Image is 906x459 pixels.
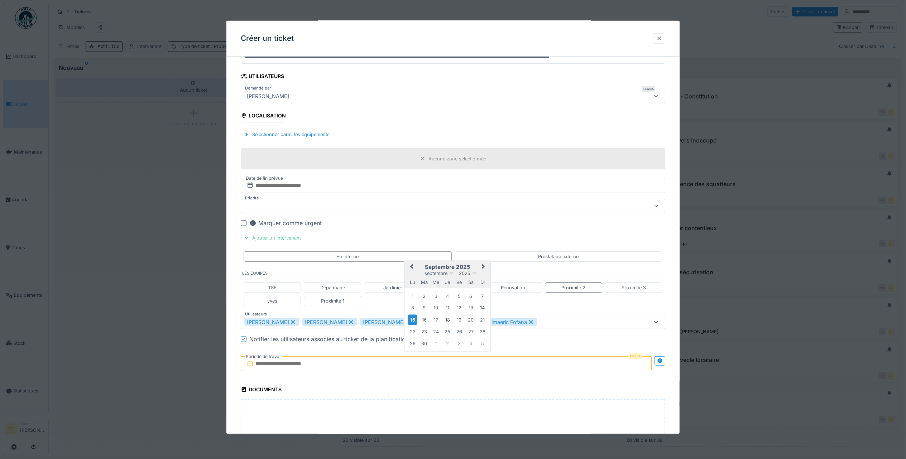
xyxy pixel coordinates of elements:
div: samedi [466,277,476,287]
div: Documents [241,384,282,396]
div: Choose jeudi 25 septembre 2025 [443,327,452,337]
div: Notifier les utilisateurs associés au ticket de la planification [249,335,409,343]
div: Choose vendredi 5 septembre 2025 [454,291,464,301]
div: Choose vendredi 3 octobre 2025 [454,338,464,348]
div: Choose jeudi 2 octobre 2025 [443,338,452,348]
div: Choose mercredi 10 septembre 2025 [431,303,441,313]
div: Choose mardi 9 septembre 2025 [420,303,429,313]
div: mardi [420,277,429,287]
div: dimanche [478,277,487,287]
div: Choose dimanche 14 septembre 2025 [478,303,487,313]
div: Choose jeudi 18 septembre 2025 [443,315,452,324]
label: Date de fin prévue [245,174,284,182]
div: Ajouter un intervenant [241,233,304,243]
div: Choose vendredi 12 septembre 2025 [454,303,464,313]
div: yves [267,298,277,304]
label: Les équipes [242,270,665,278]
label: Priorité [244,195,260,201]
div: Choose samedi 27 septembre 2025 [466,327,476,337]
button: Next Month [478,262,490,273]
div: En interne [336,253,359,260]
div: [PERSON_NAME] [360,318,415,326]
div: Proximité 1 [321,298,344,304]
div: Requis [628,353,642,359]
div: Choose lundi 15 septembre 2025 [408,314,417,325]
div: Choose jeudi 11 septembre 2025 [443,303,452,313]
div: Choose mardi 30 septembre 2025 [420,338,429,348]
div: Localisation [241,110,286,122]
div: vendredi [454,277,464,287]
div: Utilisateurs [241,71,284,83]
span: septembre [425,271,447,276]
div: Choose samedi 13 septembre 2025 [466,303,476,313]
div: Dépannage [320,284,345,291]
div: Rénovation [501,284,526,291]
div: Prestataire externe [538,253,579,260]
div: Aucune zone sélectionnée [428,155,486,162]
div: Choose samedi 20 septembre 2025 [466,315,476,324]
div: Choose mardi 16 septembre 2025 [420,315,429,324]
div: Choose dimanche 28 septembre 2025 [478,327,487,337]
div: [PERSON_NAME] [244,318,299,326]
div: jeudi [443,277,452,287]
div: Choose samedi 6 septembre 2025 [466,291,476,301]
div: Ibrahimaeric Fofana [476,318,537,326]
div: Choose mardi 23 septembre 2025 [420,327,429,337]
div: Marquer comme urgent [249,219,322,227]
div: Choose lundi 1 septembre 2025 [408,291,417,301]
div: Choose lundi 8 septembre 2025 [408,303,417,313]
h3: Créer un ticket [241,34,294,43]
div: Choose dimanche 21 septembre 2025 [478,315,487,324]
div: Jardinier [383,284,402,291]
div: Choose lundi 22 septembre 2025 [408,327,417,337]
div: Choose dimanche 5 octobre 2025 [478,338,487,348]
div: Choose samedi 4 octobre 2025 [466,338,476,348]
div: Choose mardi 2 septembre 2025 [420,291,429,301]
div: Choose mercredi 24 septembre 2025 [431,327,441,337]
div: Choose dimanche 7 septembre 2025 [478,291,487,301]
div: lundi [408,277,417,287]
div: Choose vendredi 19 septembre 2025 [454,315,464,324]
div: Sélectionner parmi les équipements [241,130,332,139]
div: [PERSON_NAME] [302,318,357,326]
div: [PERSON_NAME] [244,92,292,100]
div: Requis [642,86,655,92]
h2: septembre 2025 [404,264,490,270]
div: mercredi [431,277,441,287]
span: 2025 [459,271,470,276]
div: Choose jeudi 4 septembre 2025 [443,291,452,301]
div: TSE [268,284,277,291]
div: Month septembre, 2025 [407,290,488,349]
div: Choose lundi 29 septembre 2025 [408,338,417,348]
button: Previous Month [405,262,417,273]
div: Choose mercredi 17 septembre 2025 [431,315,441,324]
div: Choose vendredi 26 septembre 2025 [454,327,464,337]
div: Proximité 3 [622,284,646,291]
label: Demandé par [244,85,272,91]
div: Proximité 2 [561,284,586,291]
div: Choose mercredi 3 septembre 2025 [431,291,441,301]
div: Choose mercredi 1 octobre 2025 [431,338,441,348]
label: Période de travail [245,353,282,361]
label: Utilisateurs [244,311,268,317]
